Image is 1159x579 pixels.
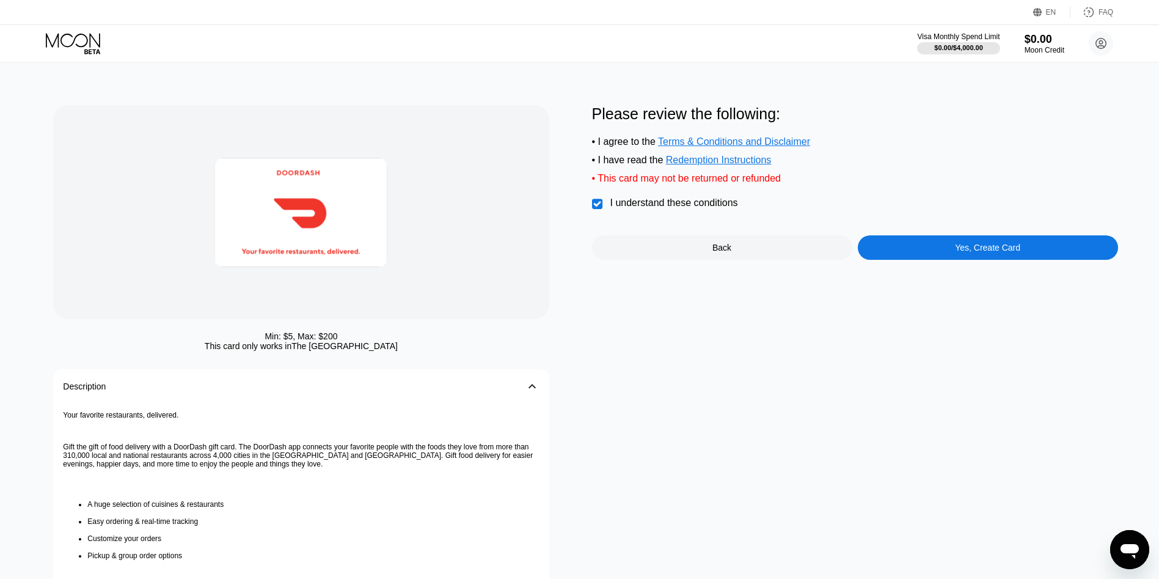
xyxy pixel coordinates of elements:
[63,411,539,419] p: Your favorite restaurants, delivered.
[87,534,539,543] li: Customize your orders
[87,551,539,560] li: Pickup & group order options
[917,32,1000,54] div: Visa Monthly Spend Limit$0.00/$4,000.00
[592,235,852,260] div: Back
[592,136,1118,147] div: • I agree to the
[666,155,772,165] span: Redemption Instructions
[63,443,539,468] p: Gift the gift of food delivery with a DoorDash gift card. The DoorDash app connects your favorite...
[525,379,539,394] div: 󰅀
[1025,46,1064,54] div: Moon Credit
[934,44,983,51] div: $0.00 / $4,000.00
[1046,8,1056,17] div: EN
[592,173,1118,184] div: • This card may not be returned or refunded
[955,243,1020,253] div: Yes, Create Card
[265,331,337,341] div: Min: $ 5 , Max: $ 200
[592,155,1118,166] div: • I have read the
[592,105,1118,123] div: Please review the following:
[917,32,1000,41] div: Visa Monthly Spend Limit
[658,136,810,147] span: Terms & Conditions and Disclaimer
[1025,33,1064,46] div: $0.00
[1110,530,1149,569] iframe: Button to launch messaging window
[1099,8,1113,17] div: FAQ
[87,500,539,509] li: A huge selection of cuisines & restaurants
[87,517,539,526] li: Easy ordering & real-time tracking
[1033,6,1070,18] div: EN
[63,382,106,391] div: Description
[858,235,1118,260] div: Yes, Create Card
[712,243,731,253] div: Back
[1070,6,1113,18] div: FAQ
[1025,33,1064,54] div: $0.00Moon Credit
[205,341,398,351] div: This card only works in The [GEOGRAPHIC_DATA]
[592,198,604,210] div: 
[610,197,738,208] div: I understand these conditions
